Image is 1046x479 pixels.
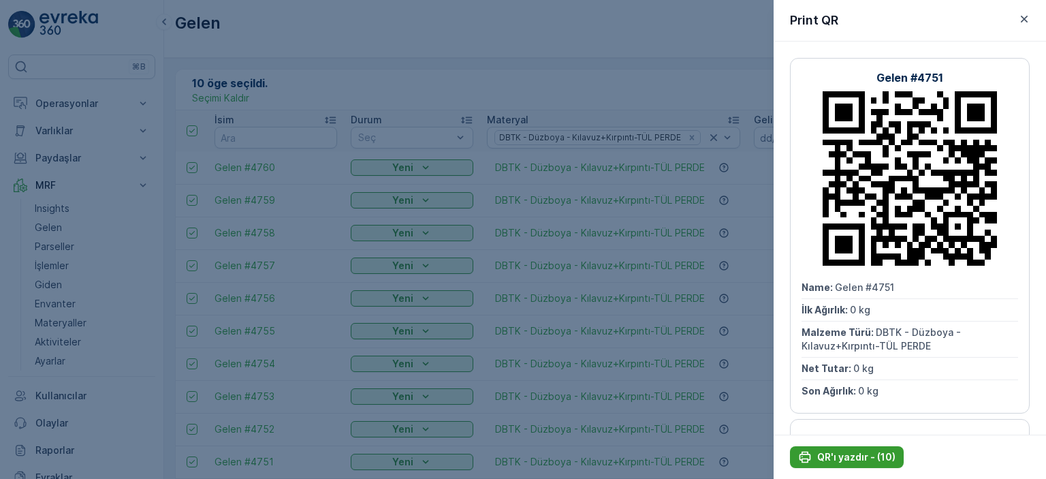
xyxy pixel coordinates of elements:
span: DBTK - Düzboya - Kılavuz+Kırpıntı-TÜL PERDE [802,326,961,352]
span: 0 kg [68,313,89,325]
span: Name : [12,223,45,235]
span: BK - Brode Kenar Kesim - Kırpıntı Kg [86,268,254,280]
p: QR'ı yazdır - (10) [817,450,896,464]
span: Gelen #4751 [835,281,894,293]
button: QR'ı yazdır - (10) [790,446,904,468]
span: Name : [802,281,835,293]
p: Gelen #4132 [488,12,555,28]
p: Gelen #4752 [876,431,945,447]
p: Gelen #4751 [876,69,943,86]
span: Son Ağırlık : [12,313,68,325]
span: İlk Ağırlık : [802,304,850,315]
span: Net Tutar : [12,291,63,303]
span: 0 kg [850,304,870,315]
span: İlk Ağırlık : [12,246,60,258]
span: 0 kg [853,362,874,374]
span: 0 kg [63,291,84,303]
span: Net Tutar : [802,362,853,374]
p: Print QR [790,11,838,30]
span: 0 kg [60,246,80,258]
span: Malzeme Türü : [802,326,876,338]
span: Gelen #4132 [45,223,105,235]
p: Gelen #4133 [488,359,555,375]
span: Son Ağırlık : [802,385,858,397]
span: 0 kg [858,385,878,397]
span: Malzeme Türü : [12,268,86,280]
